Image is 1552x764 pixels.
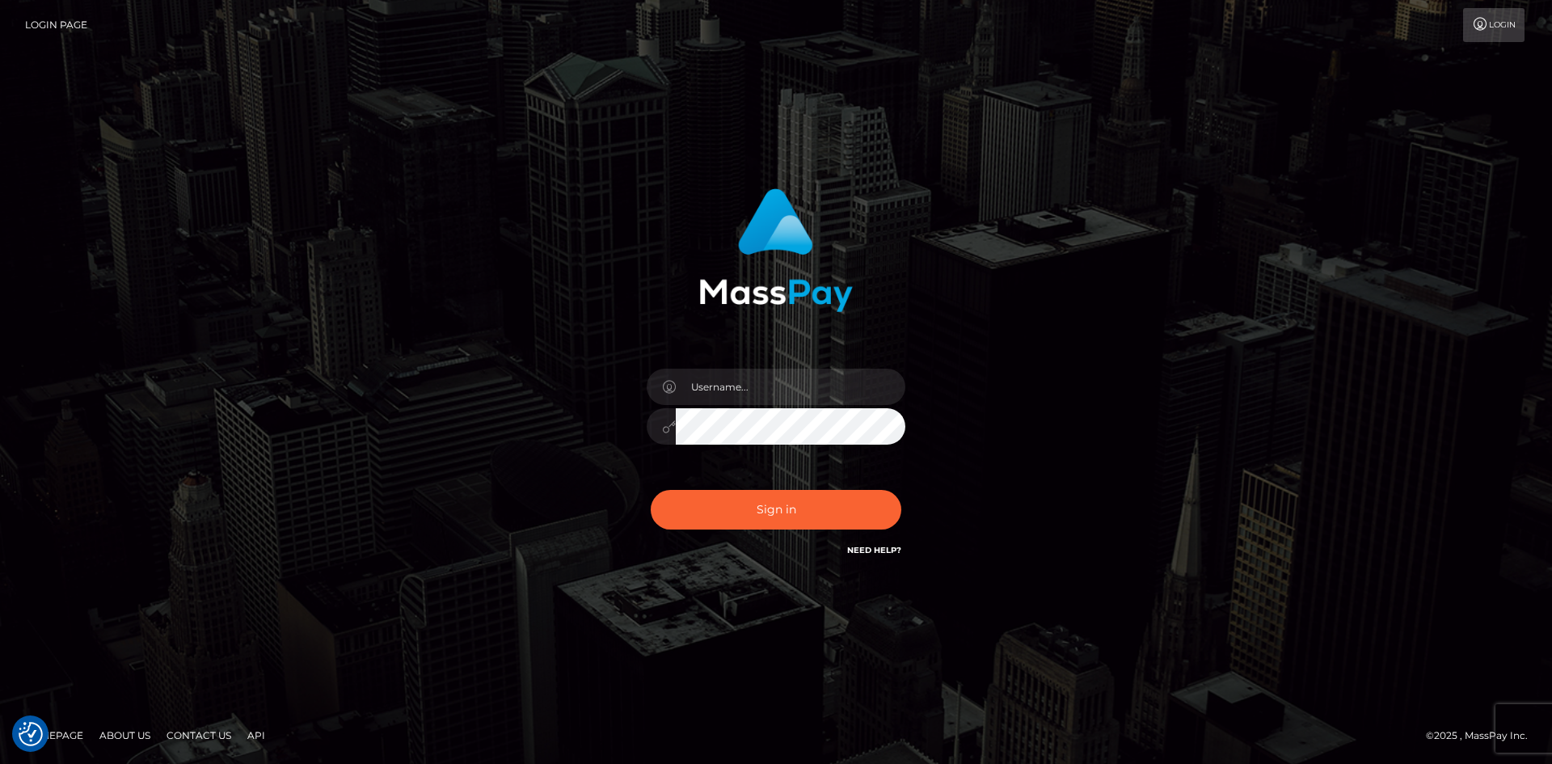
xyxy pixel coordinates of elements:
[25,8,87,42] a: Login Page
[19,722,43,746] img: Revisit consent button
[847,545,901,555] a: Need Help?
[1463,8,1525,42] a: Login
[241,723,272,748] a: API
[651,490,901,530] button: Sign in
[676,369,905,405] input: Username...
[93,723,157,748] a: About Us
[160,723,238,748] a: Contact Us
[1426,727,1540,745] div: © 2025 , MassPay Inc.
[19,722,43,746] button: Consent Preferences
[699,188,853,312] img: MassPay Login
[18,723,90,748] a: Homepage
